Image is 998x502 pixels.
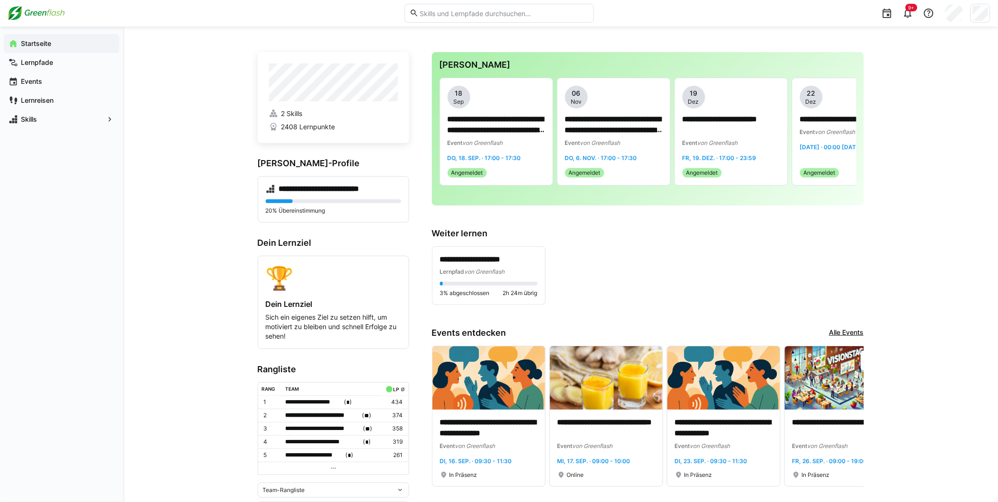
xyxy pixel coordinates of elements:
[550,346,663,410] img: image
[573,442,613,449] span: von Greenflash
[384,425,403,432] p: 358
[463,139,503,146] span: von Greenflash
[567,471,584,479] span: Online
[580,139,620,146] span: von Greenflash
[807,89,816,98] span: 22
[266,207,401,215] p: 20% Übereinstimmung
[264,438,278,446] p: 4
[384,398,403,406] p: 434
[440,442,455,449] span: Event
[440,289,490,297] span: 3% abgeschlossen
[440,457,512,465] span: Di, 16. Sep. · 09:30 - 11:30
[802,471,830,479] span: In Präsenz
[698,139,738,146] span: von Greenflash
[263,486,305,494] span: Team-Rangliste
[432,346,545,410] img: image
[384,412,403,419] p: 374
[686,169,718,177] span: Angemeldet
[258,364,409,375] h3: Rangliste
[450,471,477,479] span: In Präsenz
[269,109,398,118] a: 2 Skills
[266,299,401,309] h4: Dein Lernziel
[264,412,278,419] p: 2
[503,289,538,297] span: 2h 24m übrig
[792,442,808,449] span: Event
[815,128,855,135] span: von Greenflash
[675,442,690,449] span: Event
[419,9,588,18] input: Skills und Lernpfade durchsuchen…
[363,424,373,434] span: ( )
[683,139,698,146] span: Event
[690,89,698,98] span: 19
[808,442,848,449] span: von Greenflash
[346,450,354,460] span: ( )
[432,328,506,338] h3: Events entdecken
[264,425,278,432] p: 3
[688,98,699,106] span: Dez
[690,442,730,449] span: von Greenflash
[792,457,867,465] span: Fr, 26. Sep. · 09:00 - 19:00
[264,398,278,406] p: 1
[448,154,521,161] span: Do, 18. Sep. · 17:00 - 17:30
[432,228,864,239] h3: Weiter lernen
[557,457,630,465] span: Mi, 17. Sep. · 09:00 - 10:00
[258,158,409,169] h3: [PERSON_NAME]-Profile
[393,386,399,392] div: LP
[266,313,401,341] p: Sich ein eigenes Ziel zu setzen hilft, um motiviert zu bleiben und schnell Erfolge zu sehen!
[363,437,371,447] span: ( )
[800,128,815,135] span: Event
[281,109,302,118] span: 2 Skills
[451,169,483,177] span: Angemeldet
[454,98,464,106] span: Sep
[384,451,403,459] p: 261
[266,264,401,292] div: 🏆
[440,60,856,70] h3: [PERSON_NAME]
[683,154,756,161] span: Fr, 19. Dez. · 17:00 - 23:59
[785,346,898,410] img: image
[258,238,409,248] h3: Dein Lernziel
[401,385,405,393] a: ø
[281,122,335,132] span: 2408 Lernpunkte
[362,411,372,421] span: ( )
[557,442,573,449] span: Event
[684,471,712,479] span: In Präsenz
[264,451,278,459] p: 5
[571,98,582,106] span: Nov
[448,139,463,146] span: Event
[261,386,275,392] div: Rang
[804,169,836,177] span: Angemeldet
[675,457,747,465] span: Di, 23. Sep. · 09:30 - 11:30
[465,268,505,275] span: von Greenflash
[908,5,915,10] span: 9+
[829,328,864,338] a: Alle Events
[800,143,883,151] span: [DATE] · 00:00 [DATE] · 00:00
[565,139,580,146] span: Event
[455,89,463,98] span: 18
[806,98,817,106] span: Dez
[285,386,299,392] div: Team
[440,268,465,275] span: Lernpfad
[667,346,780,410] img: image
[344,397,352,407] span: ( )
[565,154,637,161] span: Do, 6. Nov. · 17:00 - 17:30
[569,169,601,177] span: Angemeldet
[572,89,581,98] span: 06
[455,442,495,449] span: von Greenflash
[384,438,403,446] p: 319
